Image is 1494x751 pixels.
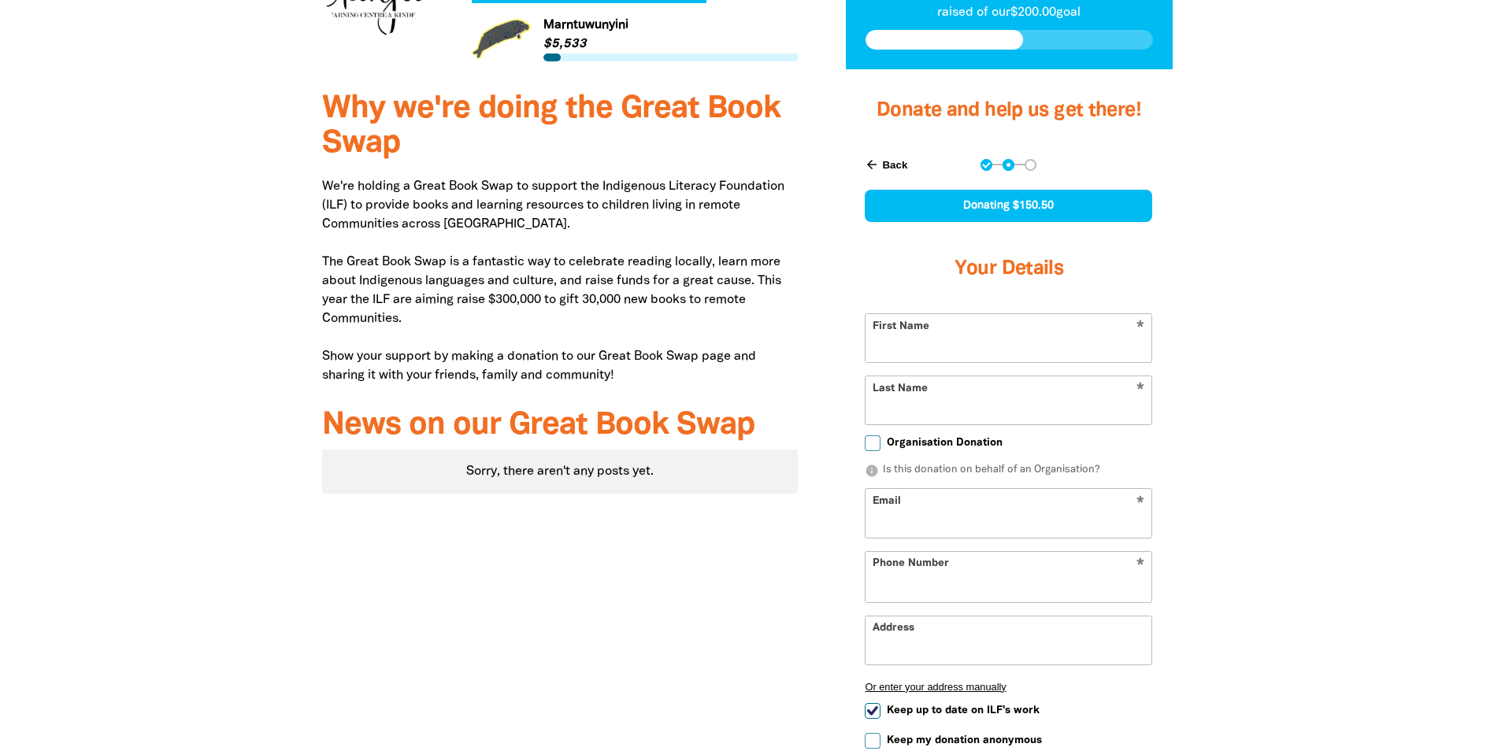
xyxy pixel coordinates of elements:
input: Organisation Donation [865,435,880,451]
span: Donate and help us get there! [877,102,1141,120]
button: Or enter your address manually [865,681,1152,693]
p: raised of our $200.00 goal [866,3,1153,22]
i: Required [1136,558,1144,573]
button: Back [858,151,914,178]
button: Navigate to step 3 of 3 to enter your payment details [1025,159,1036,171]
p: Is this donation on behalf of an Organisation? [865,463,1152,479]
div: Paginated content [322,449,799,494]
i: info [865,464,879,478]
span: Why we're doing the Great Book Swap [322,94,780,158]
div: Sorry, there aren't any posts yet. [322,449,799,494]
input: Keep my donation anonymous [865,733,880,749]
h3: News on our Great Book Swap [322,409,799,443]
input: Keep up to date on ILF's work [865,703,880,719]
span: Keep my donation anonymous [887,733,1042,748]
p: We're holding a Great Book Swap to support the Indigenous Literacy Foundation (ILF) to provide bo... [322,177,799,385]
span: Organisation Donation [887,435,1003,450]
div: Donating $150.50 [865,190,1152,222]
button: Navigate to step 1 of 3 to enter your donation amount [981,159,992,171]
h3: Your Details [865,238,1152,301]
button: Navigate to step 2 of 3 to enter your details [1003,159,1014,171]
i: arrow_back [865,157,879,172]
span: Keep up to date on ILF's work [887,703,1040,718]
